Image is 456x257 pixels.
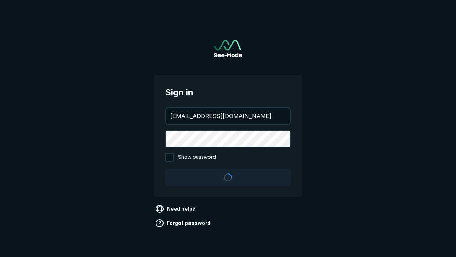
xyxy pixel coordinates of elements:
a: Forgot password [154,217,213,229]
span: Sign in [165,86,291,99]
input: your@email.com [166,108,290,124]
img: See-Mode Logo [214,40,242,57]
a: Go to sign in [214,40,242,57]
span: Show password [178,153,216,162]
a: Need help? [154,203,198,215]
